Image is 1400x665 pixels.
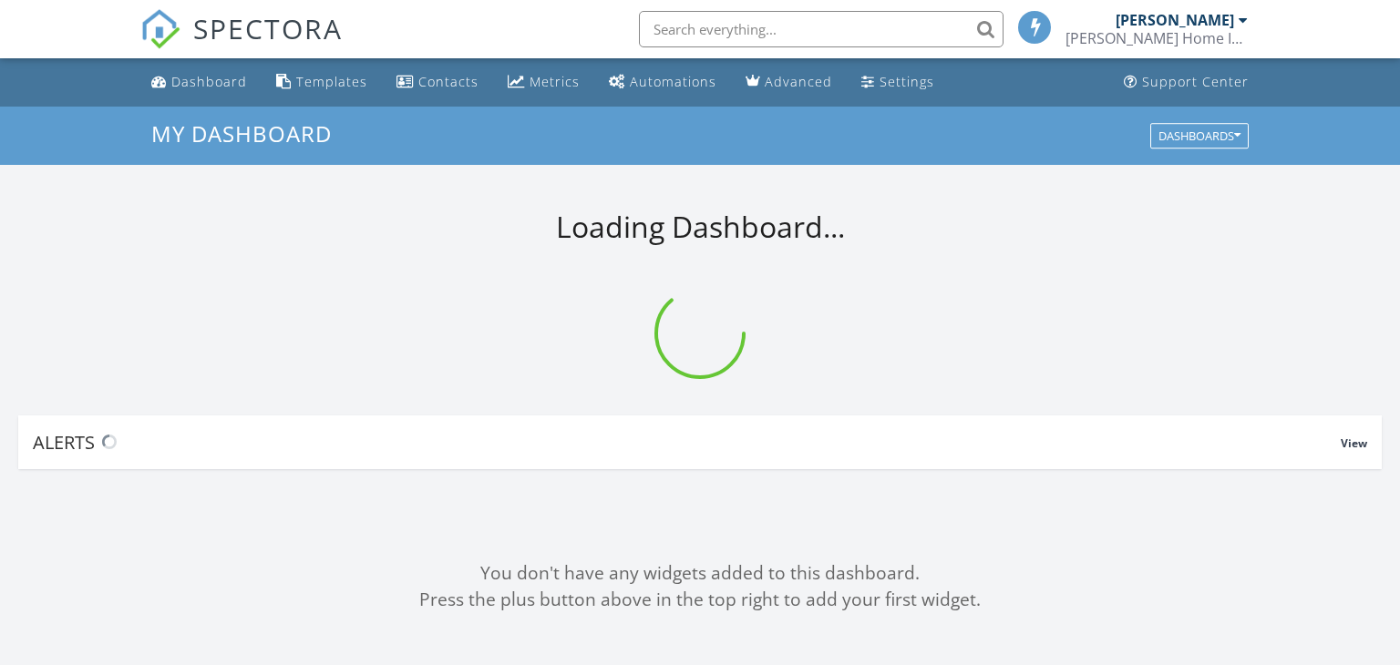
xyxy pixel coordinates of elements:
a: Automations (Basic) [602,66,724,99]
div: [PERSON_NAME] [1116,11,1234,29]
div: Francis Home Inspections,PLLC TREC #24926 [1065,29,1248,47]
div: Press the plus button above in the top right to add your first widget. [18,587,1382,613]
a: Settings [854,66,942,99]
a: Contacts [389,66,486,99]
div: Alerts [33,430,1341,455]
span: View [1341,435,1367,451]
a: Metrics [500,66,587,99]
a: Support Center [1117,66,1256,99]
div: Metrics [530,73,580,90]
a: Dashboard [144,66,254,99]
div: Automations [630,73,716,90]
div: Settings [880,73,934,90]
a: SPECTORA [140,25,343,63]
a: Advanced [738,66,839,99]
button: Dashboards [1150,123,1249,148]
input: Search everything... [639,11,1004,47]
div: Templates [296,73,367,90]
div: Advanced [765,73,832,90]
div: You don't have any widgets added to this dashboard. [18,560,1382,587]
img: The Best Home Inspection Software - Spectora [140,9,180,49]
span: My Dashboard [151,118,332,148]
div: Support Center [1142,73,1249,90]
div: Dashboards [1158,129,1240,142]
span: SPECTORA [193,9,343,47]
div: Dashboard [171,73,247,90]
a: Templates [269,66,375,99]
div: Contacts [418,73,479,90]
